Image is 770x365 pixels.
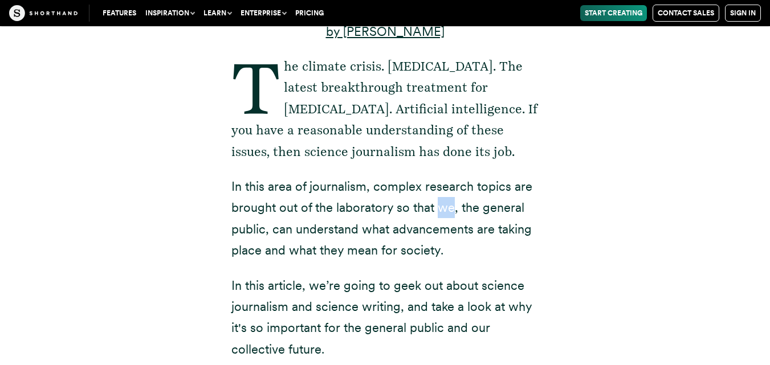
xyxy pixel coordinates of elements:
[580,5,647,21] a: Start Creating
[653,5,719,22] a: Contact Sales
[326,24,445,39] a: by [PERSON_NAME]
[291,5,328,21] a: Pricing
[236,5,291,21] button: Enterprise
[725,5,761,22] a: Sign in
[231,275,539,360] p: In this article, we’re going to geek out about science journalism and science writing, and take a...
[141,5,199,21] button: Inspiration
[231,176,539,261] p: In this area of journalism, complex research topics are brought out of the laboratory so that we,...
[98,5,141,21] a: Features
[231,56,539,162] p: The climate crisis. [MEDICAL_DATA]. The latest breakthrough treatment for [MEDICAL_DATA]. Artific...
[199,5,236,21] button: Learn
[9,5,78,21] img: The Craft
